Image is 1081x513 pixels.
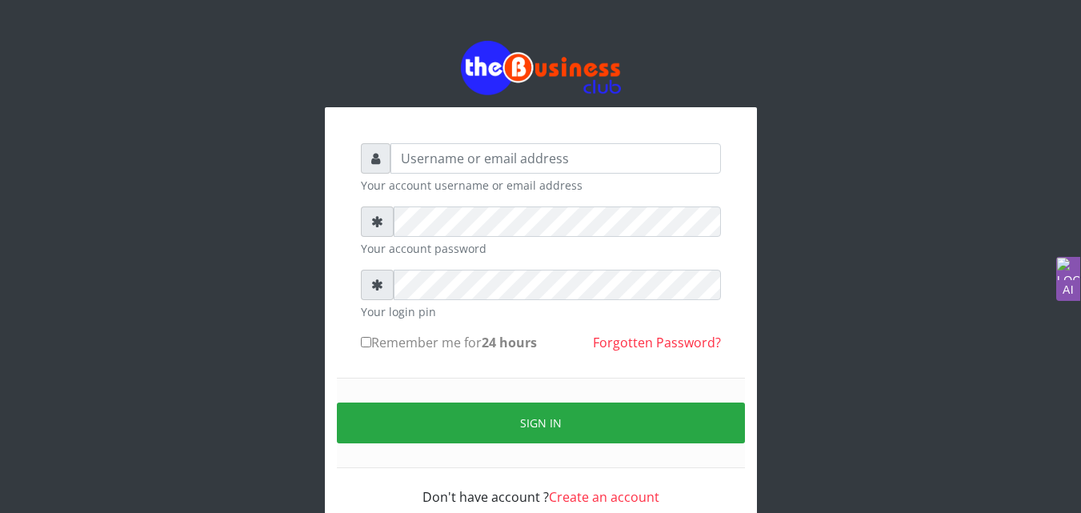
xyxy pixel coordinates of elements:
[593,334,721,351] a: Forgotten Password?
[390,143,721,174] input: Username or email address
[549,488,659,506] a: Create an account
[361,303,721,320] small: Your login pin
[361,177,721,194] small: Your account username or email address
[361,333,537,352] label: Remember me for
[361,240,721,257] small: Your account password
[482,334,537,351] b: 24 hours
[361,337,371,347] input: Remember me for24 hours
[361,468,721,507] div: Don't have account ?
[337,403,745,443] button: Sign in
